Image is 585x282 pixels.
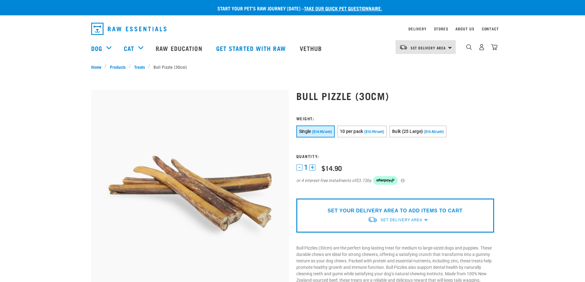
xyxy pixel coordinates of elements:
[304,7,382,10] a: take our quick pet questionnaire.
[304,164,308,171] span: 1
[340,129,363,134] span: 10 per pack
[368,216,377,223] img: van-moving.png
[408,28,426,30] a: Delivery
[424,130,444,134] span: ($10.40/unit)
[296,90,494,101] h1: Bull Pizzle (30cm)
[328,207,462,214] p: SET YOUR DELIVERY AREA TO ADD ITEMS TO CART
[482,28,499,30] a: Contact
[131,64,148,70] a: Treats
[107,64,129,70] a: Products
[299,129,311,134] span: Single
[399,44,408,50] img: van-moving.png
[296,126,335,137] button: Single ($14.90/unit)
[91,44,102,53] a: Dog
[296,116,494,121] h3: Weight:
[309,164,315,171] button: +
[356,177,367,184] span: $3.73
[124,44,134,53] a: Cat
[411,47,446,49] span: Set Delivery Area
[322,164,342,172] div: $14.90
[91,64,105,70] a: Home
[491,44,497,50] img: home-icon@2x.png
[392,129,423,134] span: Bulk (25 Large)
[210,36,294,60] a: Get started with Raw
[150,36,210,60] a: Raw Education
[466,44,472,50] img: home-icon-1@2x.png
[294,36,330,60] a: Vethub
[389,126,447,137] button: Bulk (25 Large) ($10.40/unit)
[478,44,485,50] img: user.png
[373,176,398,185] img: Afterpay
[296,176,494,185] div: or 4 interest-free instalments of by
[91,23,166,35] img: Raw Essentials Logo
[455,28,474,30] a: About Us
[91,64,494,70] nav: breadcrumbs
[312,130,332,134] span: ($14.90/unit)
[86,20,499,37] nav: dropdown navigation
[364,130,384,134] span: ($10.99/unit)
[434,28,448,30] a: Stores
[380,218,422,222] span: Set Delivery Area
[296,164,302,171] button: -
[337,126,387,137] button: 10 per pack ($10.99/unit)
[296,154,494,158] h3: Quantity:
